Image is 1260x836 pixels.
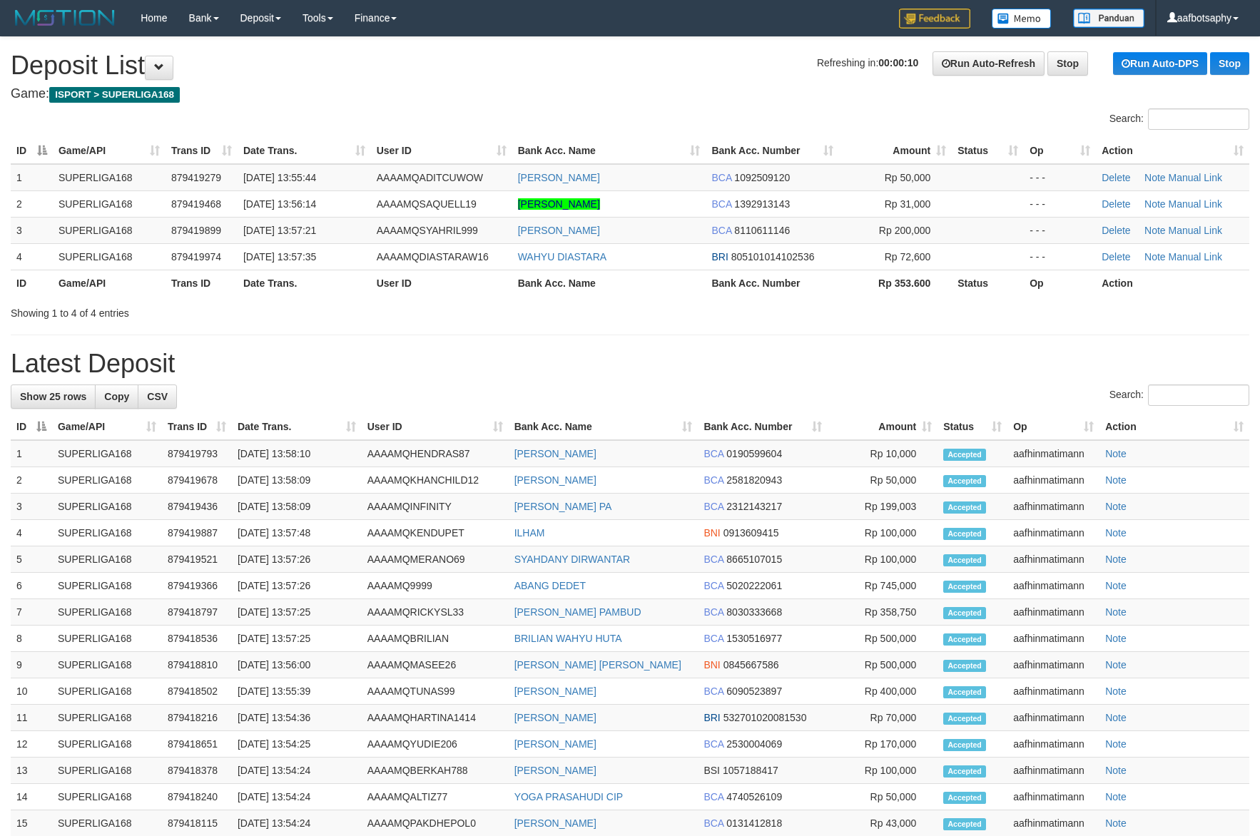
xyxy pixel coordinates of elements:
[943,818,986,830] span: Accepted
[1105,501,1127,512] a: Note
[943,713,986,725] span: Accepted
[232,758,362,784] td: [DATE] 13:54:24
[514,474,596,486] a: [PERSON_NAME]
[11,217,53,243] td: 3
[1007,520,1099,546] td: aafhinmatimann
[11,520,52,546] td: 4
[943,739,986,751] span: Accepted
[1007,731,1099,758] td: aafhinmatimann
[943,501,986,514] span: Accepted
[362,467,509,494] td: AAAAMQKHANCHILD12
[371,270,512,296] th: User ID
[1169,225,1223,236] a: Manual Link
[726,606,782,618] span: Copy 8030333668 to clipboard
[943,660,986,672] span: Accepted
[52,414,162,440] th: Game/API: activate to sort column ascending
[514,448,596,459] a: [PERSON_NAME]
[703,765,720,776] span: BSI
[703,554,723,565] span: BCA
[232,546,362,573] td: [DATE] 13:57:26
[703,606,723,618] span: BCA
[703,791,723,802] span: BCA
[1144,251,1166,262] a: Note
[377,198,477,210] span: AAAAMQSAQUELL19
[53,190,166,217] td: SUPERLIGA168
[232,705,362,731] td: [DATE] 13:54:36
[52,626,162,652] td: SUPERLIGA168
[362,573,509,599] td: AAAAMQ9999
[171,251,221,262] span: 879419974
[1007,494,1099,520] td: aafhinmatimann
[703,817,723,829] span: BCA
[943,581,986,593] span: Accepted
[162,546,232,573] td: 879419521
[232,731,362,758] td: [DATE] 13:54:25
[514,554,631,565] a: SYAHDANY DIRWANTAR
[817,57,918,68] span: Refreshing in:
[1102,172,1130,183] a: Delete
[828,494,938,520] td: Rp 199,003
[514,712,596,723] a: [PERSON_NAME]
[518,198,600,210] a: [PERSON_NAME]
[1105,606,1127,618] a: Note
[232,467,362,494] td: [DATE] 13:58:09
[243,225,316,236] span: [DATE] 13:57:21
[509,414,698,440] th: Bank Acc. Name: activate to sort column ascending
[1105,738,1127,750] a: Note
[943,633,986,646] span: Accepted
[1105,580,1127,591] a: Note
[828,626,938,652] td: Rp 500,000
[1109,108,1249,130] label: Search:
[232,678,362,705] td: [DATE] 13:55:39
[828,678,938,705] td: Rp 400,000
[1105,685,1127,697] a: Note
[95,384,138,409] a: Copy
[1007,784,1099,810] td: aafhinmatimann
[52,758,162,784] td: SUPERLIGA168
[138,384,177,409] a: CSV
[839,138,952,164] th: Amount: activate to sort column ascending
[11,300,514,320] div: Showing 1 to 4 of 4 entries
[362,494,509,520] td: AAAAMQINFINITY
[11,784,52,810] td: 14
[512,270,706,296] th: Bank Acc. Name
[734,198,790,210] span: Copy 1392913143 to clipboard
[1007,705,1099,731] td: aafhinmatimann
[362,731,509,758] td: AAAAMQYUDIE206
[52,705,162,731] td: SUPERLIGA168
[11,7,119,29] img: MOTION_logo.png
[1007,678,1099,705] td: aafhinmatimann
[238,138,371,164] th: Date Trans.: activate to sort column ascending
[703,501,723,512] span: BCA
[1105,633,1127,644] a: Note
[11,138,53,164] th: ID: activate to sort column descending
[11,440,52,467] td: 1
[1144,172,1166,183] a: Note
[1210,52,1249,75] a: Stop
[1105,659,1127,671] a: Note
[1096,270,1249,296] th: Action
[828,784,938,810] td: Rp 50,000
[943,449,986,461] span: Accepted
[11,87,1249,101] h4: Game:
[726,791,782,802] span: Copy 4740526109 to clipboard
[362,678,509,705] td: AAAAMQTUNAS99
[703,633,723,644] span: BCA
[514,738,596,750] a: [PERSON_NAME]
[11,384,96,409] a: Show 25 rows
[1024,217,1096,243] td: - - -
[11,599,52,626] td: 7
[943,554,986,566] span: Accepted
[377,251,489,262] span: AAAAMQDIASTARAW16
[162,652,232,678] td: 879418810
[377,172,483,183] span: AAAAMQADITCUWOW
[162,599,232,626] td: 879418797
[943,475,986,487] span: Accepted
[703,448,723,459] span: BCA
[703,685,723,697] span: BCA
[706,270,839,296] th: Bank Acc. Number
[514,501,612,512] a: [PERSON_NAME] PA
[162,678,232,705] td: 879418502
[1105,817,1127,829] a: Note
[726,817,782,829] span: Copy 0131412818 to clipboard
